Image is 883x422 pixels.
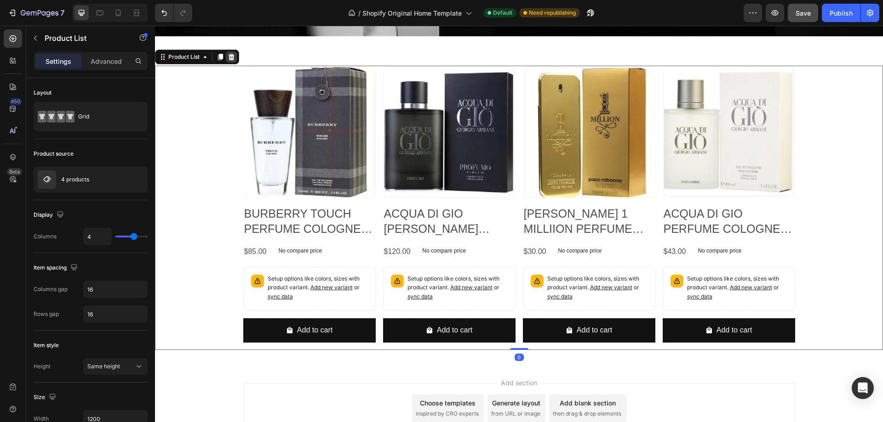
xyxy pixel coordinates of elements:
p: No compare price [267,222,311,228]
div: Add to cart [142,298,178,311]
div: Item style [34,341,59,349]
input: Auto [84,228,111,245]
span: Need republishing [529,9,576,17]
div: Add to cart [422,298,457,311]
a: ACQUA DI GIO PERFUME COLOGNE EAU DE TOILETTE FOR MEN BY GIORGIO ARMANI [508,40,640,172]
span: sync data [392,267,418,274]
div: Undo/Redo [155,4,192,22]
span: Add new variant [155,258,198,265]
span: or [532,258,624,274]
div: Height [34,362,51,371]
span: sync data [532,267,557,274]
span: Add new variant [295,258,338,265]
div: Open Intercom Messenger [852,377,874,399]
input: Auto [84,281,147,298]
div: $30.00 [368,219,392,234]
input: Auto [84,306,147,322]
div: Layout [34,89,52,97]
span: Same height [87,363,120,370]
div: Product source [34,150,74,158]
div: Columns [34,232,57,241]
div: $43.00 [508,219,532,234]
div: Rows gap [34,310,59,318]
div: Size [34,391,58,404]
p: Advanced [91,56,122,66]
div: Generate layout [337,372,385,382]
div: $120.00 [228,219,257,234]
span: sync data [252,267,278,274]
img: product feature img [38,170,56,189]
p: Setup options like colors, sizes with product variant. [532,249,632,276]
button: Add to cart [228,293,361,317]
h2: [PERSON_NAME] 1 MILLIION PERFUME COLOGNE EAU DE TOILETTE FOR MEN [368,180,500,211]
span: inspired by CRO experts [261,384,324,392]
div: Grid [78,106,134,127]
div: Product List [11,27,46,35]
button: 7 [4,4,69,22]
p: Product List [45,33,123,44]
a: PACO RABANNE 1 MILLIION PERFUME COLOGNE EAU DE TOILETTE FOR MEN [368,40,500,172]
div: Publish [830,8,853,18]
p: Setup options like colors, sizes with product variant. [392,249,493,276]
div: Add to cart [562,298,597,311]
p: No compare price [543,222,586,228]
div: 0 [360,328,369,335]
span: sync data [113,267,138,274]
span: or [392,258,484,274]
iframe: To enrich screen reader interactions, please activate Accessibility in Grammarly extension settings [155,26,883,422]
div: Display [34,209,66,221]
span: Save [796,9,811,17]
button: Save [788,4,818,22]
div: 450 [9,98,22,105]
p: 4 products [61,176,89,183]
button: Add to cart [368,293,500,317]
button: Add to cart [88,293,221,317]
span: Add new variant [575,258,617,265]
button: Add to cart [508,293,640,317]
span: Default [493,9,512,17]
div: Columns gap [34,285,68,293]
p: 7 [60,7,64,18]
span: from URL or image [336,384,385,392]
div: Add to cart [282,298,317,311]
h2: ACQUA DI GIO PERFUME COLOGNE EAU DE TOILETTE FOR MEN BY [PERSON_NAME] [508,180,640,211]
a: ACQUA DI GIO GIORGIO PROFUMO ARMANI PERFUME COLOGNE EAU DE TOILETTE FOR MEN [228,40,361,172]
span: Shopify Original Home Template [362,8,462,18]
div: Choose templates [265,372,321,382]
button: Same height [83,358,148,375]
p: No compare price [403,222,447,228]
button: Publish [822,4,860,22]
h2: ACQUA DI GIO [PERSON_NAME] ARMANI PERFUME COLOGNE EAU DE TOILETTE FOR MEN [228,180,361,211]
span: Add new variant [435,258,477,265]
div: Beta [7,168,22,175]
div: Add blank section [405,372,461,382]
span: Add section [342,352,386,362]
span: / [358,8,361,18]
p: Settings [46,56,71,66]
div: Item spacing [34,262,80,274]
span: then drag & drop elements [398,384,466,392]
span: or [252,258,344,274]
p: Setup options like colors, sizes with product variant. [252,249,353,276]
span: or [113,258,205,274]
